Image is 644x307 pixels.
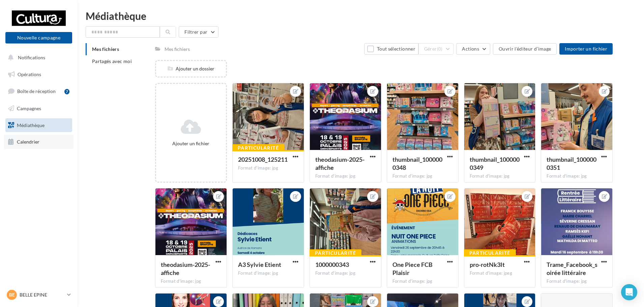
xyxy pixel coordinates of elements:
div: Format d'image: jpg [161,278,221,284]
div: Format d'image: jpg [547,278,607,284]
div: 7 [64,89,69,94]
div: Format d'image: jpg [392,278,453,284]
span: Calendrier [17,139,39,145]
div: Médiathèque [86,11,636,21]
span: A3 Sylvie Etient [238,261,281,268]
span: 20251008_125211 [238,156,288,163]
div: Format d'image: jpg [238,165,298,171]
span: Partagés avec moi [92,58,132,64]
span: thumbnail_1000000348 [392,156,442,171]
p: BELLE EPINE [20,291,64,298]
button: Actions [456,43,490,55]
button: Gérer(0) [418,43,454,55]
div: Format d'image: jpg [315,270,376,276]
div: Particularité [464,249,516,257]
div: Fichier ajouté avec succès [280,31,364,46]
span: (0) [437,46,443,52]
span: thumbnail_1000000349 [470,156,520,171]
span: theodasium-2025-affiche [315,156,364,171]
button: Importer un fichier [559,43,613,55]
span: One Piece FCB Plaisir [392,261,433,276]
span: Mes fichiers [92,46,119,52]
div: Particularité [232,144,284,152]
div: Format d'image: jpg [547,173,607,179]
a: Opérations [4,67,74,82]
span: Médiathèque [17,122,45,128]
div: Format d'image: jpeg [470,270,530,276]
a: BE BELLE EPINE [5,288,72,301]
button: Ouvrir l'éditeur d'image [493,43,557,55]
div: Format d'image: jpg [315,173,376,179]
span: Boîte de réception [17,88,56,94]
div: Mes fichiers [165,46,190,53]
a: Campagnes [4,101,74,116]
span: 1000000343 [315,261,349,268]
span: BE [9,291,15,298]
div: Open Intercom Messenger [621,284,637,300]
span: Importer un fichier [565,46,607,52]
div: Format d'image: jpg [238,270,298,276]
span: Opérations [18,71,41,77]
div: Ajouter un fichier [159,140,223,147]
div: Particularité [310,249,361,257]
div: Format d'image: jpg [470,173,530,179]
button: Filtrer par [179,26,218,38]
button: Nouvelle campagne [5,32,72,43]
div: Ajouter un dossier [156,65,226,72]
span: Notifications [18,55,45,60]
button: Tout sélectionner [364,43,418,55]
span: Trame_Facebook_soirée littéraire [547,261,597,276]
span: theodasium-2025-affiche [161,261,210,276]
a: Calendrier [4,135,74,149]
span: Actions [462,46,479,52]
div: Format d'image: jpg [392,173,453,179]
span: pro-rotNk3It [470,261,505,268]
span: thumbnail_1000000351 [547,156,596,171]
a: Médiathèque [4,118,74,132]
button: Notifications [4,51,71,65]
span: Campagnes [17,105,41,111]
a: Boîte de réception7 [4,84,74,98]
